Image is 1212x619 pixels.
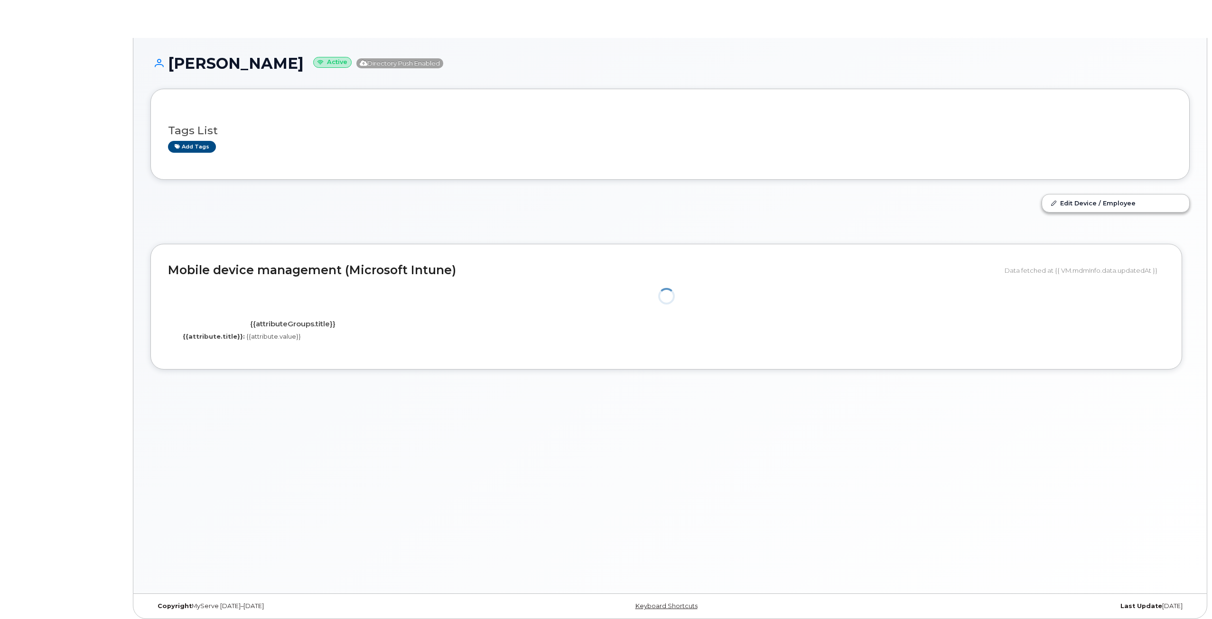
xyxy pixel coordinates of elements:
small: Active [313,57,352,68]
a: Edit Device / Employee [1042,194,1189,212]
label: {{attribute.title}}: [183,332,245,341]
div: MyServe [DATE]–[DATE] [150,602,497,610]
h4: {{attributeGroups.title}} [175,320,410,328]
h3: Tags List [168,125,1172,137]
a: Keyboard Shortcuts [635,602,698,610]
span: Directory Push Enabled [356,58,443,68]
strong: Copyright [158,602,192,610]
h2: Mobile device management (Microsoft Intune) [168,264,998,277]
div: Data fetched at {{ VM.mdmInfo.data.updatedAt }} [1005,261,1165,279]
div: [DATE] [843,602,1190,610]
strong: Last Update [1120,602,1162,610]
span: {{attribute.value}} [246,333,301,340]
h1: [PERSON_NAME] [150,55,1190,72]
a: Add tags [168,141,216,153]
